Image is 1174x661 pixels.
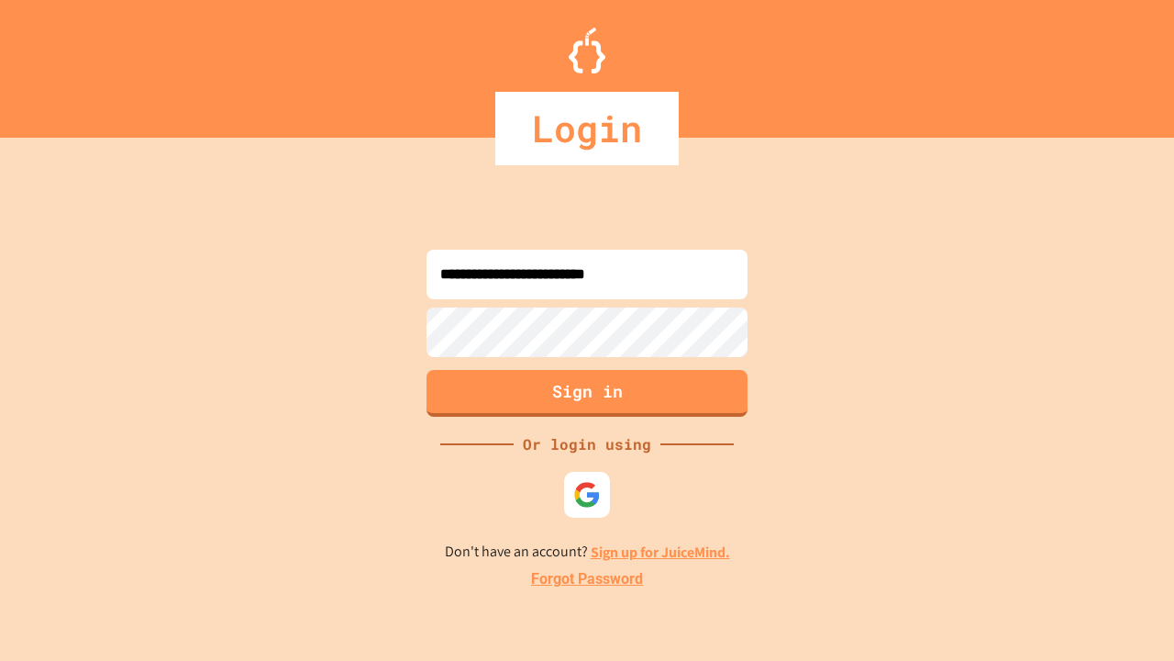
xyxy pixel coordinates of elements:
div: Login [495,92,679,165]
div: Or login using [514,433,660,455]
img: google-icon.svg [573,481,601,509]
a: Forgot Password [531,568,643,590]
img: Logo.svg [569,28,605,73]
a: Sign up for JuiceMind. [591,543,730,562]
p: Don't have an account? [445,541,730,564]
button: Sign in [426,370,748,417]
